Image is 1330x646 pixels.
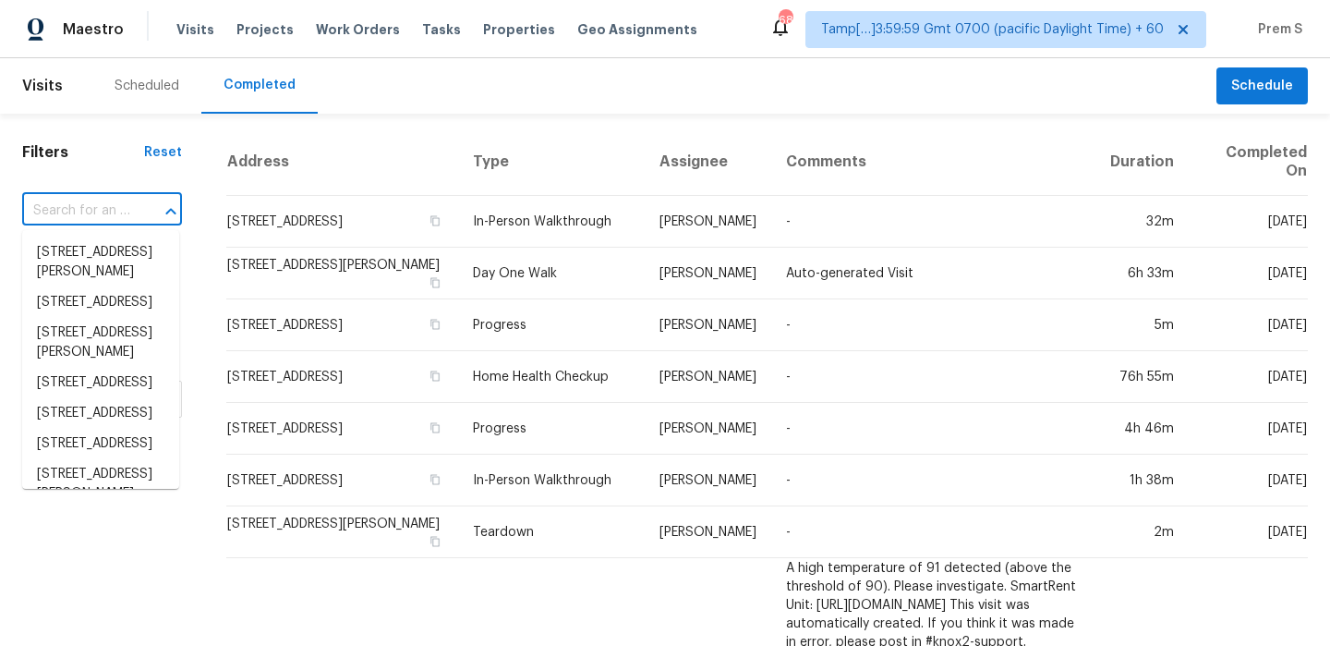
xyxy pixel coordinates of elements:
button: Copy Address [427,213,443,229]
li: [STREET_ADDRESS] [22,368,179,398]
td: [DATE] [1189,248,1308,299]
td: Progress [458,403,644,455]
span: Visits [176,20,214,39]
th: Address [226,128,458,196]
li: [STREET_ADDRESS][PERSON_NAME] [22,459,179,509]
td: [DATE] [1189,196,1308,248]
td: - [771,196,1095,248]
li: [STREET_ADDRESS][PERSON_NAME] [22,238,179,287]
span: Tamp[…]3:59:59 Gmt 0700 (pacific Daylight Time) + 60 [821,20,1164,39]
th: Completed On [1189,128,1308,196]
div: Completed [224,76,296,94]
span: Visits [22,66,63,106]
td: 4h 46m [1095,403,1189,455]
div: Scheduled [115,77,179,95]
td: [STREET_ADDRESS] [226,299,458,351]
button: Copy Address [427,533,443,550]
th: Type [458,128,644,196]
span: Tasks [422,23,461,36]
li: [STREET_ADDRESS] [22,287,179,318]
td: - [771,506,1095,558]
button: Copy Address [427,471,443,488]
td: [DATE] [1189,351,1308,403]
li: [STREET_ADDRESS][PERSON_NAME] [22,318,179,368]
span: Properties [483,20,555,39]
div: 689 [779,11,792,30]
span: Maestro [63,20,124,39]
span: Schedule [1231,75,1293,98]
td: 2m [1095,506,1189,558]
td: [PERSON_NAME] [645,196,771,248]
span: Geo Assignments [577,20,697,39]
td: [PERSON_NAME] [645,506,771,558]
td: [PERSON_NAME] [645,351,771,403]
td: Day One Walk [458,248,644,299]
td: [STREET_ADDRESS] [226,196,458,248]
td: - [771,455,1095,506]
td: [DATE] [1189,455,1308,506]
button: Close [158,199,184,225]
div: Reset [144,143,182,162]
td: 32m [1095,196,1189,248]
span: Projects [236,20,294,39]
button: Copy Address [427,420,443,436]
td: [STREET_ADDRESS] [226,403,458,455]
td: Home Health Checkup [458,351,644,403]
th: Assignee [645,128,771,196]
td: Progress [458,299,644,351]
td: In-Person Walkthrough [458,455,644,506]
button: Copy Address [427,368,443,384]
td: [DATE] [1189,299,1308,351]
button: Copy Address [427,274,443,291]
td: [STREET_ADDRESS][PERSON_NAME] [226,248,458,299]
td: In-Person Walkthrough [458,196,644,248]
td: [PERSON_NAME] [645,248,771,299]
span: Work Orders [316,20,400,39]
td: 5m [1095,299,1189,351]
li: [STREET_ADDRESS] [22,429,179,459]
input: Search for an address... [22,197,130,225]
li: [STREET_ADDRESS] [22,398,179,429]
td: 6h 33m [1095,248,1189,299]
td: 76h 55m [1095,351,1189,403]
td: [PERSON_NAME] [645,299,771,351]
button: Schedule [1216,67,1308,105]
td: - [771,351,1095,403]
button: Copy Address [427,316,443,333]
td: [DATE] [1189,403,1308,455]
td: [STREET_ADDRESS] [226,351,458,403]
h1: Filters [22,143,144,162]
td: [PERSON_NAME] [645,455,771,506]
span: Prem S [1251,20,1302,39]
td: Teardown [458,506,644,558]
td: [PERSON_NAME] [645,403,771,455]
td: - [771,299,1095,351]
td: [STREET_ADDRESS][PERSON_NAME] [226,506,458,558]
td: - [771,403,1095,455]
td: 1h 38m [1095,455,1189,506]
td: [DATE] [1189,506,1308,558]
th: Comments [771,128,1095,196]
td: [STREET_ADDRESS] [226,455,458,506]
th: Duration [1095,128,1189,196]
td: Auto-generated Visit [771,248,1095,299]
